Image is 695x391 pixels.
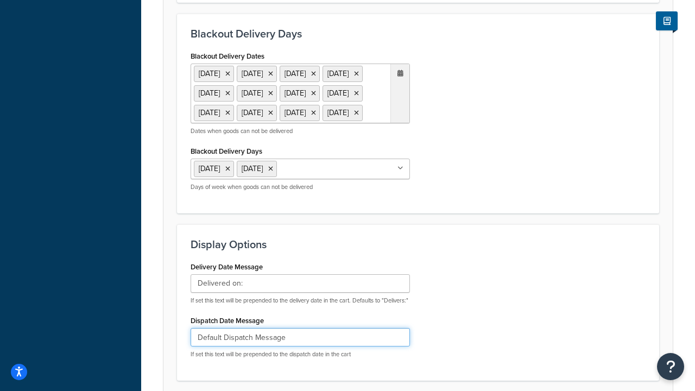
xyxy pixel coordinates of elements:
[280,85,320,102] li: [DATE]
[194,85,234,102] li: [DATE]
[191,28,646,40] h3: Blackout Delivery Days
[191,127,410,135] p: Dates when goods can not be delivered
[194,105,234,121] li: [DATE]
[191,183,410,191] p: Days of week when goods can not be delivered
[280,105,320,121] li: [DATE]
[280,66,320,82] li: [DATE]
[191,297,410,305] p: If set this text will be prepended to the delivery date in the cart. Defaults to "Delivers:"
[191,317,264,325] label: Dispatch Date Message
[323,66,363,82] li: [DATE]
[191,238,646,250] h3: Display Options
[194,66,234,82] li: [DATE]
[191,274,410,293] input: Delivers:
[242,163,263,174] span: [DATE]
[323,105,363,121] li: [DATE]
[237,105,277,121] li: [DATE]
[237,85,277,102] li: [DATE]
[237,66,277,82] li: [DATE]
[656,11,678,30] button: Show Help Docs
[191,147,262,155] label: Blackout Delivery Days
[657,353,684,380] button: Open Resource Center
[199,163,220,174] span: [DATE]
[191,350,410,358] p: If set this text will be prepended to the dispatch date in the cart
[191,263,263,271] label: Delivery Date Message
[191,52,264,60] label: Blackout Delivery Dates
[323,85,363,102] li: [DATE]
